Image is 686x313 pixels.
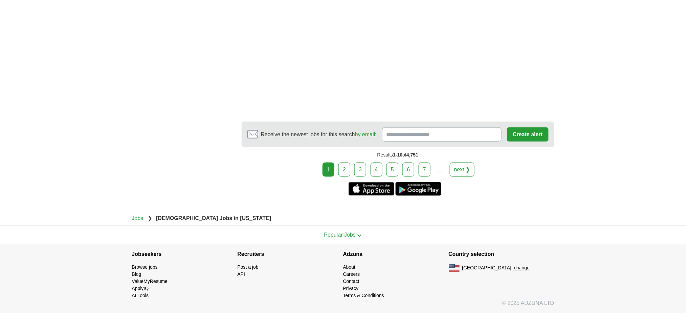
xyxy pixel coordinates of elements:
div: ... [433,163,447,176]
a: ApplyIQ [132,286,149,291]
a: 6 [402,163,414,177]
a: Post a job [238,265,259,270]
a: 5 [386,163,398,177]
a: 2 [338,163,350,177]
img: US flag [449,264,460,272]
a: next ❯ [450,163,475,177]
a: ValueMyResume [132,279,168,284]
img: toggle icon [357,234,362,237]
a: Terms & Conditions [343,293,384,298]
h4: Country selection [449,245,554,264]
a: Contact [343,279,359,284]
a: Careers [343,272,360,277]
div: Results of [242,147,554,163]
a: API [238,272,245,277]
span: [GEOGRAPHIC_DATA] [462,265,512,272]
div: © 2025 ADZUNA LTD [127,299,560,313]
a: AI Tools [132,293,149,298]
button: change [514,265,530,272]
strong: [DEMOGRAPHIC_DATA] Jobs in [US_STATE] [156,216,271,221]
a: Privacy [343,286,359,291]
a: Browse jobs [132,265,158,270]
span: Popular Jobs [324,232,356,238]
a: Jobs [132,216,143,221]
span: 1-10 [393,152,402,158]
a: About [343,265,356,270]
div: 1 [323,163,334,177]
a: Get the Android app [396,182,441,196]
span: 4,751 [406,152,418,158]
a: 4 [371,163,382,177]
a: 3 [354,163,366,177]
a: by email [355,131,375,137]
button: Create alert [507,127,548,142]
span: Receive the newest jobs for this search : [261,130,377,139]
a: Blog [132,272,141,277]
a: 7 [419,163,430,177]
span: ❯ [148,216,152,221]
a: Get the iPhone app [349,182,394,196]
